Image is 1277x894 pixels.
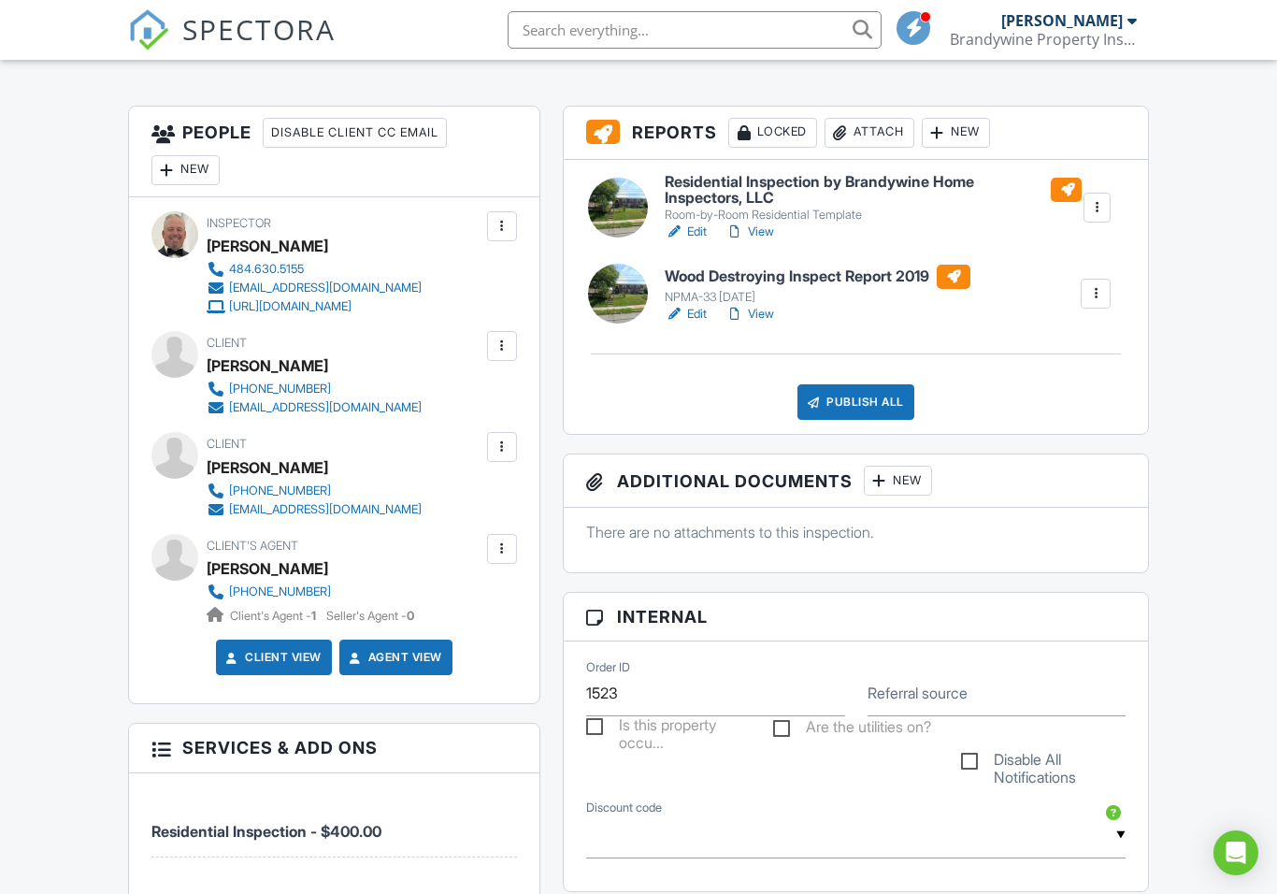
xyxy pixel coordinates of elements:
[326,609,414,623] span: Seller's Agent -
[564,593,1148,642] h3: Internal
[586,800,662,816] label: Discount code
[207,216,271,230] span: Inspector
[586,659,630,676] label: Order ID
[773,718,931,742] label: Are the utilities on?
[229,281,422,296] div: [EMAIL_ADDRESS][DOMAIN_NAME]
[207,539,298,553] span: Client's Agent
[207,352,328,380] div: [PERSON_NAME]
[665,305,707,324] a: Edit
[950,30,1137,49] div: Brandywine Property Inspections
[665,223,707,241] a: Edit
[665,265,970,306] a: Wood Destroying Inspect Report 2019 NPMA-33 [DATE]
[825,118,914,148] div: Attach
[1213,830,1258,875] div: Open Intercom Messenger
[207,297,422,316] a: [URL][DOMAIN_NAME]
[207,380,422,398] a: [PHONE_NUMBER]
[564,454,1148,508] h3: Additional Documents
[665,208,1082,223] div: Room-by-Room Residential Template
[229,400,422,415] div: [EMAIL_ADDRESS][DOMAIN_NAME]
[207,398,422,417] a: [EMAIL_ADDRESS][DOMAIN_NAME]
[229,299,352,314] div: [URL][DOMAIN_NAME]
[229,584,331,599] div: [PHONE_NUMBER]
[586,716,751,740] label: Is this property occupied?
[725,305,774,324] a: View
[728,118,817,148] div: Locked
[151,155,220,185] div: New
[407,609,414,623] strong: 0
[207,482,422,500] a: [PHONE_NUMBER]
[868,683,968,703] label: Referral source
[564,107,1148,160] h3: Reports
[129,724,539,772] h3: Services & Add ons
[311,609,316,623] strong: 1
[207,454,328,482] div: [PERSON_NAME]
[207,260,422,279] a: 484.630.5155
[129,107,539,197] h3: People
[128,25,336,65] a: SPECTORA
[665,174,1082,223] a: Residential Inspection by Brandywine Home Inspectors, LLC Room-by-Room Residential Template
[665,290,970,305] div: NPMA-33 [DATE]
[725,223,774,241] a: View
[665,174,1082,207] h6: Residential Inspection by Brandywine Home Inspectors, LLC
[222,648,322,667] a: Client View
[229,483,331,498] div: [PHONE_NUMBER]
[128,9,169,50] img: The Best Home Inspection Software - Spectora
[207,437,247,451] span: Client
[864,466,932,496] div: New
[207,555,328,583] a: [PERSON_NAME]
[922,118,990,148] div: New
[207,336,247,350] span: Client
[797,384,914,420] div: Publish All
[151,787,517,858] li: Service: Residential Inspection
[182,9,336,49] span: SPECTORA
[229,502,422,517] div: [EMAIL_ADDRESS][DOMAIN_NAME]
[207,232,328,260] div: [PERSON_NAME]
[207,500,422,519] a: [EMAIL_ADDRESS][DOMAIN_NAME]
[207,583,399,601] a: [PHONE_NUMBER]
[230,609,319,623] span: Client's Agent -
[961,751,1126,774] label: Disable All Notifications
[263,118,447,148] div: Disable Client CC Email
[229,262,304,277] div: 484.630.5155
[665,265,970,289] h6: Wood Destroying Inspect Report 2019
[346,648,442,667] a: Agent View
[229,382,331,397] div: [PHONE_NUMBER]
[586,522,1126,542] p: There are no attachments to this inspection.
[1001,11,1123,30] div: [PERSON_NAME]
[151,822,381,841] span: Residential Inspection - $400.00
[508,11,882,49] input: Search everything...
[207,279,422,297] a: [EMAIL_ADDRESS][DOMAIN_NAME]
